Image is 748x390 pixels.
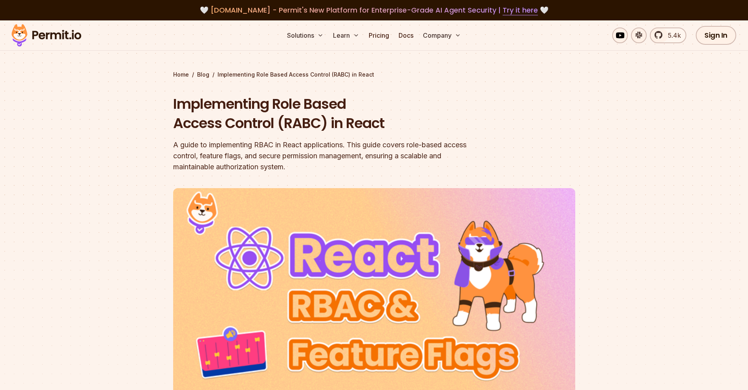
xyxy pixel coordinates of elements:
[19,5,729,16] div: 🤍 🤍
[173,71,189,79] a: Home
[8,22,85,49] img: Permit logo
[173,71,575,79] div: / /
[173,94,475,133] h1: Implementing Role Based Access Control (RABC) in React
[210,5,538,15] span: [DOMAIN_NAME] - Permit's New Platform for Enterprise-Grade AI Agent Security |
[650,27,686,43] a: 5.4k
[395,27,417,43] a: Docs
[503,5,538,15] a: Try it here
[420,27,464,43] button: Company
[663,31,681,40] span: 5.4k
[366,27,392,43] a: Pricing
[197,71,209,79] a: Blog
[696,26,736,45] a: Sign In
[284,27,327,43] button: Solutions
[173,139,475,172] div: A guide to implementing RBAC in React applications. This guide covers role-based access control, ...
[330,27,362,43] button: Learn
